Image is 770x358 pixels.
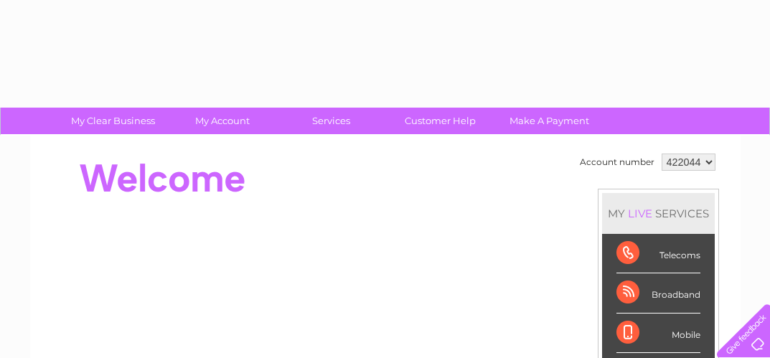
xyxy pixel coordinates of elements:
[616,314,700,353] div: Mobile
[625,207,655,220] div: LIVE
[616,273,700,313] div: Broadband
[163,108,281,134] a: My Account
[616,234,700,273] div: Telecoms
[490,108,609,134] a: Make A Payment
[54,108,172,134] a: My Clear Business
[576,150,658,174] td: Account number
[381,108,499,134] a: Customer Help
[272,108,390,134] a: Services
[602,193,715,234] div: MY SERVICES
